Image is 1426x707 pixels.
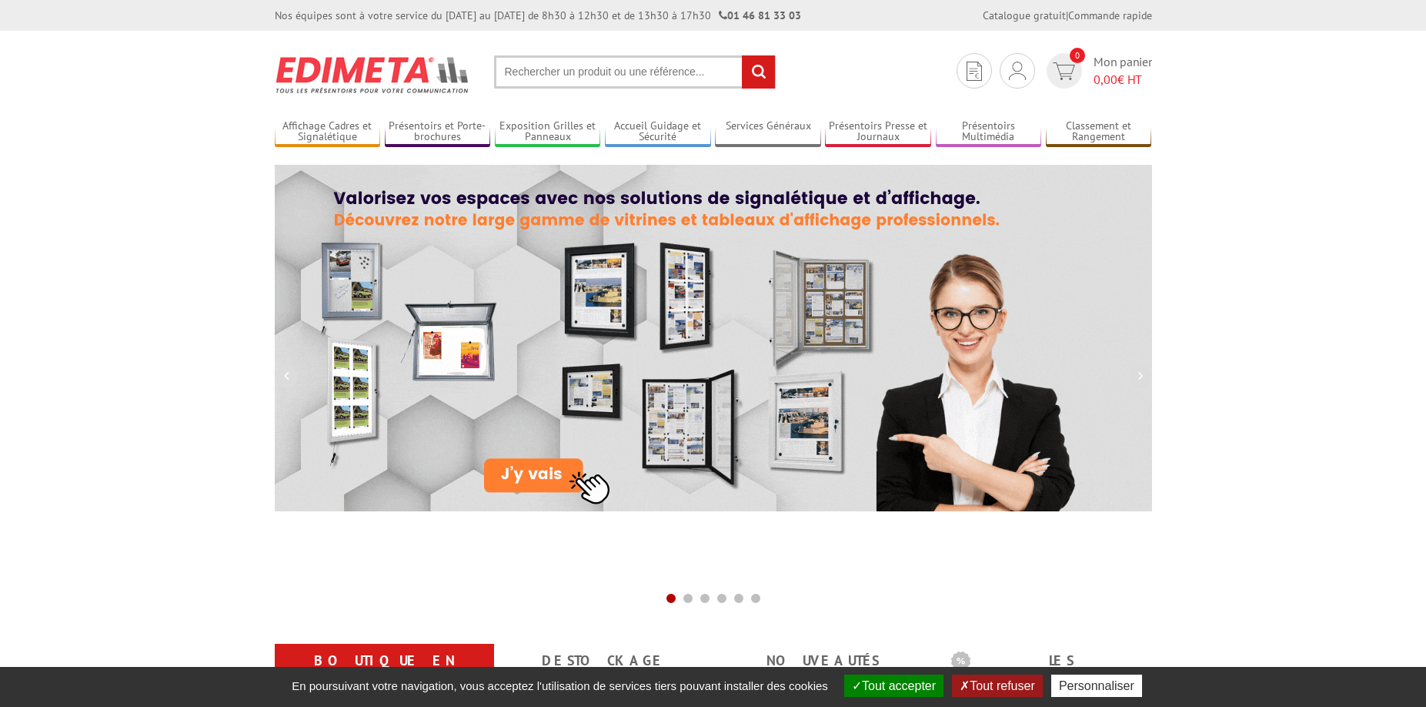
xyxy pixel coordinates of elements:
[495,119,601,145] a: Exposition Grilles et Panneaux
[275,46,471,103] img: Présentoir, panneau, stand - Edimeta - PLV, affichage, mobilier bureau, entreprise
[1070,48,1085,63] span: 0
[1094,71,1152,89] span: € HT
[715,119,821,145] a: Services Généraux
[1053,62,1075,80] img: devis rapide
[719,8,801,22] strong: 01 46 81 33 03
[825,119,931,145] a: Présentoirs Presse et Journaux
[1068,8,1152,22] a: Commande rapide
[952,675,1042,697] button: Tout refuser
[494,55,776,89] input: Rechercher un produit ou une référence...
[275,8,801,23] div: Nos équipes sont à votre service du [DATE] au [DATE] de 8h30 à 12h30 et de 13h30 à 17h30
[1043,53,1152,89] a: devis rapide 0 Mon panier 0,00€ HT
[275,119,381,145] a: Affichage Cadres et Signalétique
[605,119,711,145] a: Accueil Guidage et Sécurité
[967,62,982,81] img: devis rapide
[844,675,943,697] button: Tout accepter
[951,647,1144,678] b: Les promotions
[951,647,1134,702] a: Les promotions
[1094,72,1117,87] span: 0,00
[513,647,695,675] a: Destockage
[732,647,914,675] a: nouveautés
[983,8,1152,23] div: |
[742,55,775,89] input: rechercher
[936,119,1042,145] a: Présentoirs Multimédia
[1009,62,1026,80] img: devis rapide
[1094,53,1152,89] span: Mon panier
[1051,675,1142,697] button: Personnaliser (fenêtre modale)
[293,647,476,702] a: Boutique en ligne
[983,8,1066,22] a: Catalogue gratuit
[385,119,491,145] a: Présentoirs et Porte-brochures
[284,679,836,692] span: En poursuivant votre navigation, vous acceptez l'utilisation de services tiers pouvant installer ...
[1046,119,1152,145] a: Classement et Rangement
